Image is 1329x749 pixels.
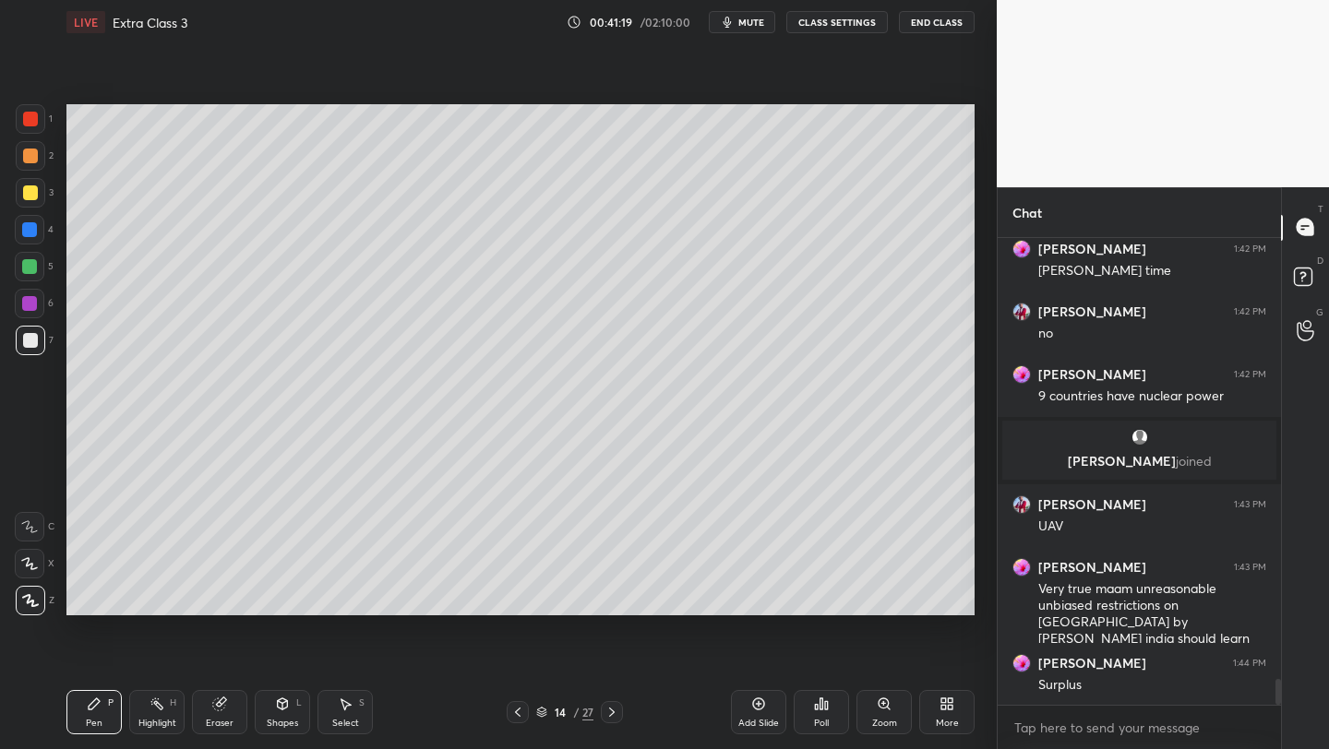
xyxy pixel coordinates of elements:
[15,215,54,244] div: 4
[573,707,579,718] div: /
[1176,452,1212,470] span: joined
[1012,495,1031,514] img: e78fbc53200e4cb291cffdcd0950279f.jpg
[1318,202,1323,216] p: T
[296,698,302,707] div: L
[113,14,187,31] h4: Extra Class 3
[86,719,102,728] div: Pen
[1012,303,1031,321] img: e78fbc53200e4cb291cffdcd0950279f.jpg
[1317,254,1323,267] p: D
[16,104,53,134] div: 1
[1038,303,1146,320] h6: [PERSON_NAME]
[1234,244,1266,255] div: 1:42 PM
[138,719,176,728] div: Highlight
[16,141,54,171] div: 2
[1038,387,1266,406] div: 9 countries have nuclear power
[1012,365,1031,384] img: f546ac4ffb93485bb7565a1c64828f3c.jpg
[1038,655,1146,672] h6: [PERSON_NAME]
[738,719,779,728] div: Add Slide
[206,719,233,728] div: Eraser
[267,719,298,728] div: Shapes
[359,698,365,707] div: S
[998,188,1057,237] p: Chat
[15,289,54,318] div: 6
[1012,240,1031,258] img: f546ac4ffb93485bb7565a1c64828f3c.jpg
[1038,580,1266,665] div: Very true maam unreasonable unbiased restrictions on [GEOGRAPHIC_DATA] by [PERSON_NAME] india sho...
[108,698,114,707] div: P
[15,549,54,578] div: X
[1038,241,1146,257] h6: [PERSON_NAME]
[15,512,54,541] div: C
[899,11,975,33] button: End Class
[1316,305,1323,319] p: G
[15,252,54,281] div: 5
[1038,496,1146,513] h6: [PERSON_NAME]
[1038,676,1266,695] div: Surplus
[1038,325,1266,343] div: no
[709,11,775,33] button: mute
[738,16,764,29] span: mute
[1038,559,1146,576] h6: [PERSON_NAME]
[1012,654,1031,672] img: f546ac4ffb93485bb7565a1c64828f3c.jpg
[1234,499,1266,510] div: 1:43 PM
[936,719,959,728] div: More
[332,719,359,728] div: Select
[814,719,829,728] div: Poll
[1012,558,1031,577] img: f546ac4ffb93485bb7565a1c64828f3c.jpg
[786,11,888,33] button: CLASS SETTINGS
[998,238,1281,706] div: grid
[1234,369,1266,380] div: 1:42 PM
[1233,658,1266,669] div: 1:44 PM
[582,704,593,720] div: 27
[1038,366,1146,383] h6: [PERSON_NAME]
[1038,262,1266,280] div: [PERSON_NAME] time
[1234,306,1266,317] div: 1:42 PM
[551,707,569,718] div: 14
[66,11,105,33] div: LIVE
[1234,562,1266,573] div: 1:43 PM
[1131,428,1149,446] img: default.png
[1013,454,1265,469] p: [PERSON_NAME]
[170,698,176,707] div: H
[16,326,54,355] div: 7
[1038,517,1266,536] div: UAV
[872,719,897,728] div: Zoom
[16,586,54,615] div: Z
[16,178,54,208] div: 3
